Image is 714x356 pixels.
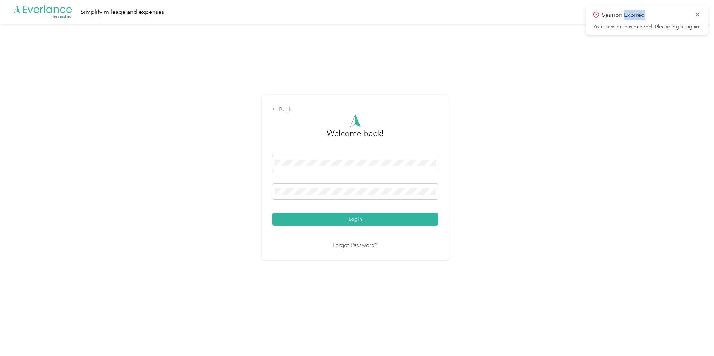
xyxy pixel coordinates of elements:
div: Simplify mileage and expenses [81,7,164,17]
div: Back [272,105,438,114]
p: Session Expired [602,10,689,20]
a: Forgot Password? [333,241,378,250]
h3: greeting [327,127,384,147]
button: Login [272,213,438,226]
p: Your session has expired. Please log in again. [593,24,701,30]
